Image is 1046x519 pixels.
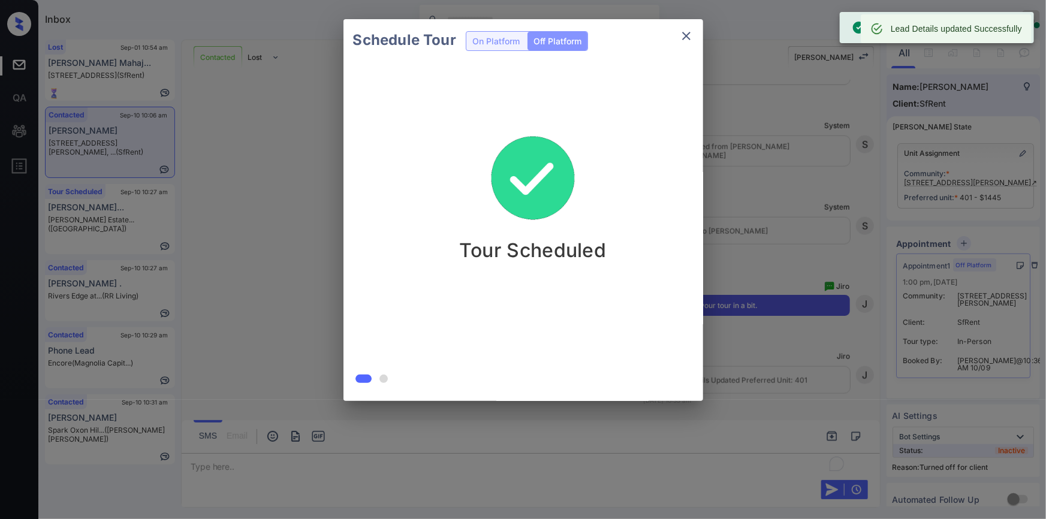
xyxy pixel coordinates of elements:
h2: Schedule Tour [343,19,466,61]
img: success.888e7dccd4847a8d9502.gif [473,119,593,239]
div: Off-Platform Tour scheduled successfully [852,16,1013,40]
p: Tour Scheduled [459,239,606,262]
button: close [674,24,698,48]
div: Lead Details updated Successfully [891,18,1022,40]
